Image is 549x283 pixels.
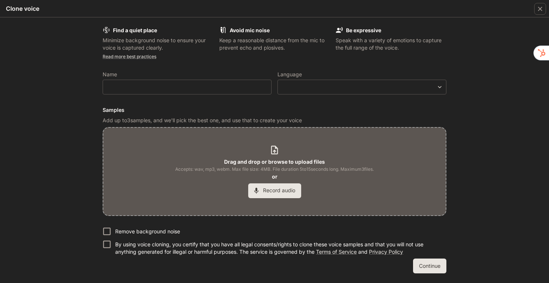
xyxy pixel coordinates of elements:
[272,173,277,180] b: or
[115,241,440,256] p: By using voice cloning, you certify that you have all legal consents/rights to clone these voice ...
[219,37,330,51] p: Keep a reasonable distance from the mic to prevent echo and plosives.
[113,27,157,33] b: Find a quiet place
[277,72,302,77] p: Language
[230,27,270,33] b: Avoid mic noise
[103,54,156,59] a: Read more best practices
[224,159,325,165] b: Drag and drop or browse to upload files
[278,83,446,91] div: ​
[103,37,213,51] p: Minimize background noise to ensure your voice is captured clearly.
[115,228,180,235] p: Remove background noise
[369,249,403,255] a: Privacy Policy
[248,183,301,198] button: Record audio
[6,4,39,13] h5: Clone voice
[175,166,374,173] span: Accepts: wav, mp3, webm. Max file size: 4MB. File duration 5 to 15 seconds long. Maximum 3 files.
[103,72,117,77] p: Name
[336,37,446,51] p: Speak with a variety of emotions to capture the full range of the voice.
[103,117,446,124] p: Add up to 3 samples, and we'll pick the best one, and use that to create your voice
[413,259,446,273] button: Continue
[346,27,381,33] b: Be expressive
[316,249,357,255] a: Terms of Service
[103,106,446,114] h6: Samples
